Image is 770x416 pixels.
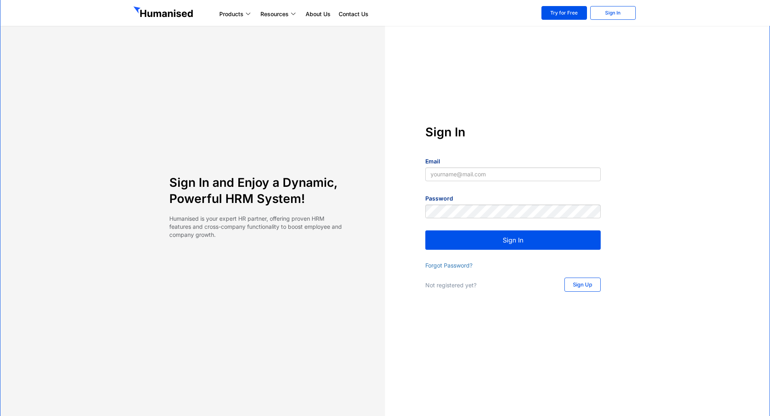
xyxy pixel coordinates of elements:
input: yourname@mail.com [425,167,601,181]
span: Sign Up [573,282,592,287]
a: Sign In [590,6,636,20]
label: Password [425,194,453,203]
a: Products [215,9,256,19]
img: GetHumanised Logo [133,6,195,19]
a: Forgot Password? [425,262,472,269]
a: Resources [256,9,302,19]
h4: Sign In and Enjoy a Dynamic, Powerful HRM System! [169,174,345,207]
p: Not registered yet? [425,281,548,289]
button: Sign In [425,230,601,250]
a: Contact Us [335,9,373,19]
p: Humanised is your expert HR partner, offering proven HRM features and cross-company functionality... [169,215,345,239]
h4: Sign In [425,124,601,140]
label: Email [425,157,440,165]
a: Sign Up [564,278,601,292]
a: Try for Free [541,6,587,20]
a: About Us [302,9,335,19]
